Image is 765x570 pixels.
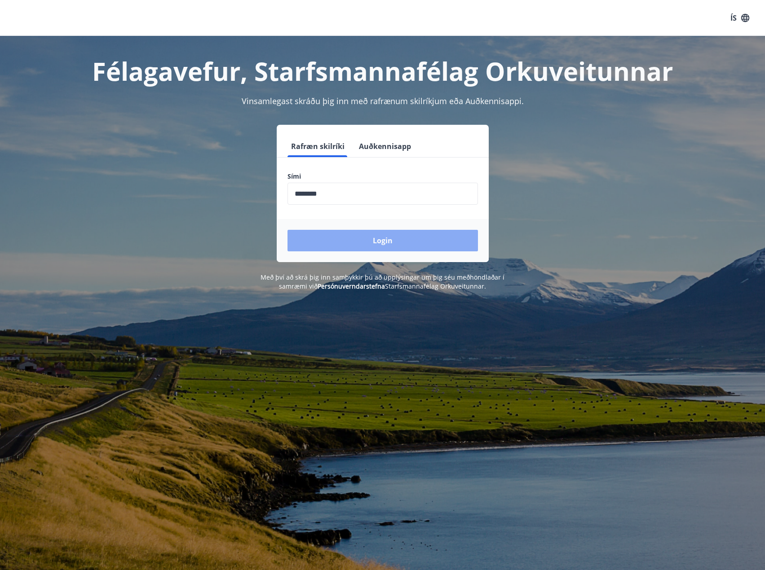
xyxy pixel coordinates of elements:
span: Vinsamlegast skráðu þig inn með rafrænum skilríkjum eða Auðkennisappi. [242,96,524,106]
button: Rafræn skilríki [287,136,348,157]
label: Sími [287,172,478,181]
a: Persónuverndarstefna [318,282,385,290]
button: Auðkennisapp [355,136,415,157]
span: Með því að skrá þig inn samþykkir þú að upplýsingar um þig séu meðhöndlaðar í samræmi við Starfsm... [261,273,504,290]
button: ÍS [725,10,754,26]
button: Login [287,230,478,251]
h1: Félagavefur, Starfsmannafélag Orkuveitunnar [70,54,695,88]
